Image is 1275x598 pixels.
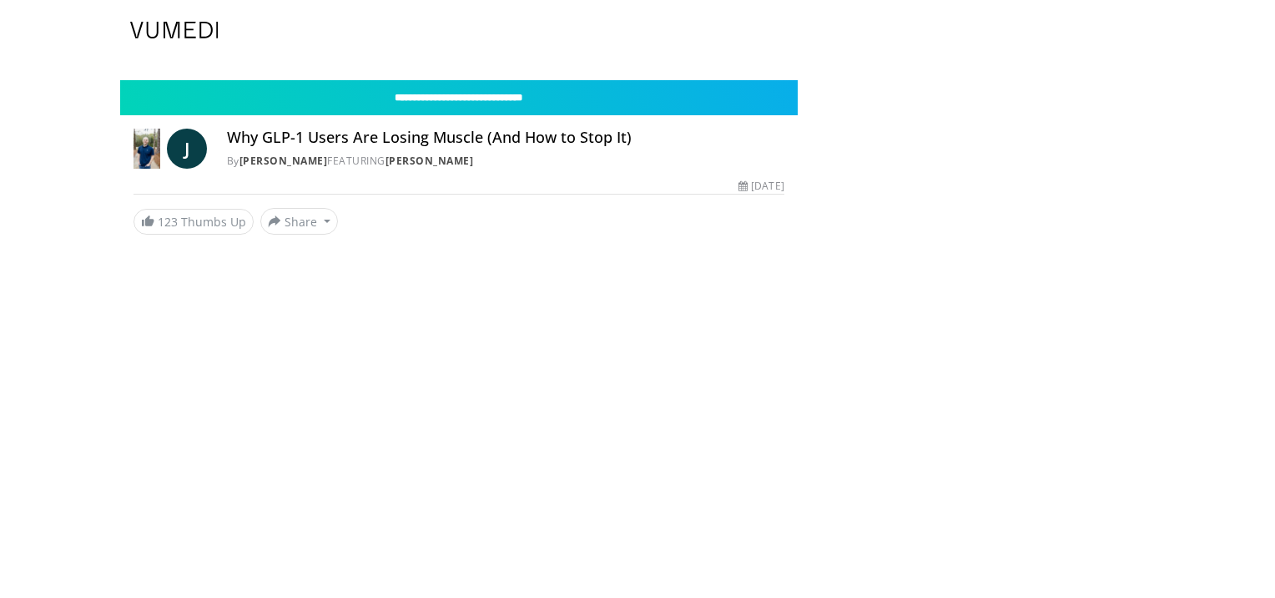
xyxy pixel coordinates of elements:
span: 123 [158,214,178,230]
div: [DATE] [738,179,784,194]
a: [PERSON_NAME] [386,154,474,168]
button: Share [260,208,338,235]
a: 123 Thumbs Up [134,209,254,235]
div: By FEATURING [227,154,784,169]
h4: Why GLP-1 Users Are Losing Muscle (And How to Stop It) [227,129,784,147]
a: [PERSON_NAME] [239,154,328,168]
img: VuMedi Logo [130,22,219,38]
a: J [167,129,207,169]
img: Dr. Jordan Rennicke [134,129,160,169]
